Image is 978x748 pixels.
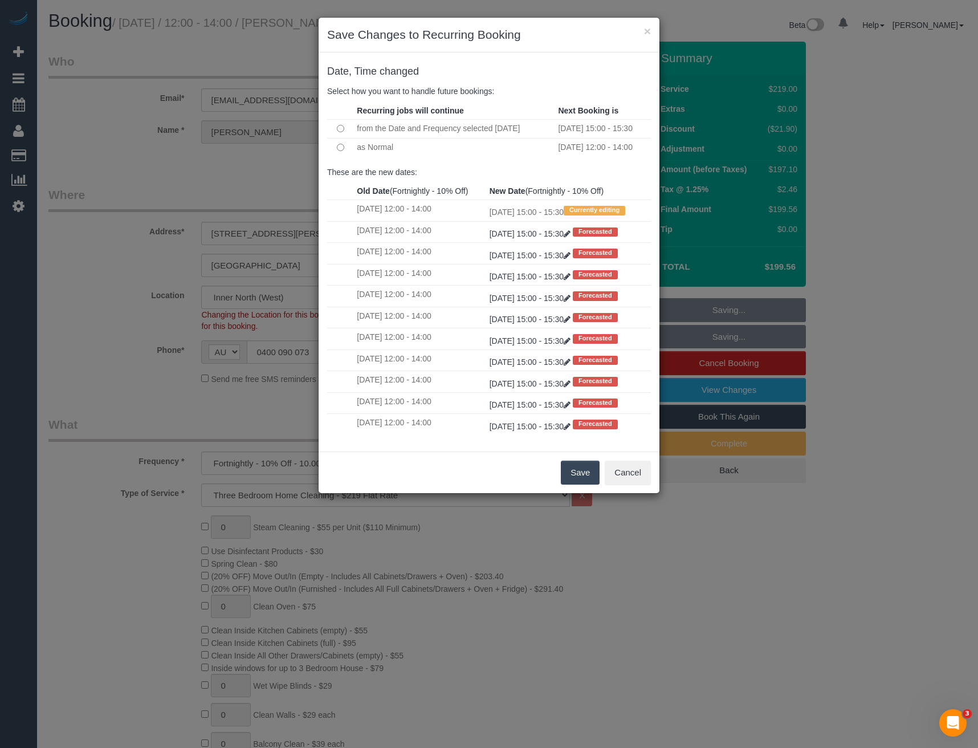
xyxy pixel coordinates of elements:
[558,106,618,115] strong: Next Booking is
[354,286,486,307] td: [DATE] 12:00 - 14:00
[354,328,486,349] td: [DATE] 12:00 - 14:00
[354,371,486,392] td: [DATE] 12:00 - 14:00
[490,315,573,324] a: [DATE] 15:00 - 15:30
[327,66,651,78] h4: changed
[490,229,573,238] a: [DATE] 15:00 - 15:30
[354,243,486,264] td: [DATE] 12:00 - 14:00
[561,461,600,485] button: Save
[490,294,573,303] a: [DATE] 15:00 - 15:30
[490,379,573,388] a: [DATE] 15:00 - 15:30
[605,461,651,485] button: Cancel
[939,709,967,737] iframe: Intercom live chat
[555,138,651,157] td: [DATE] 12:00 - 14:00
[573,270,618,279] span: Forecasted
[555,119,651,138] td: [DATE] 15:00 - 15:30
[357,106,463,115] strong: Recurring jobs will continue
[573,420,618,429] span: Forecasted
[354,221,486,242] td: [DATE] 12:00 - 14:00
[327,66,377,77] span: Date, Time
[573,291,618,300] span: Forecasted
[573,377,618,386] span: Forecasted
[490,186,525,196] strong: New Date
[644,25,651,37] button: ×
[487,182,651,200] th: (Fortnightly - 10% Off)
[490,357,573,367] a: [DATE] 15:00 - 15:30
[354,414,486,435] td: [DATE] 12:00 - 14:00
[354,264,486,285] td: [DATE] 12:00 - 14:00
[573,334,618,343] span: Forecasted
[564,206,625,215] span: Currently editing
[490,336,573,345] a: [DATE] 15:00 - 15:30
[573,227,618,237] span: Forecasted
[573,356,618,365] span: Forecasted
[963,709,972,718] span: 3
[354,119,555,138] td: from the Date and Frequency selected [DATE]
[573,249,618,258] span: Forecasted
[354,182,486,200] th: (Fortnightly - 10% Off)
[490,422,573,431] a: [DATE] 15:00 - 15:30
[354,349,486,371] td: [DATE] 12:00 - 14:00
[327,166,651,178] p: These are the new dates:
[573,313,618,322] span: Forecasted
[490,251,573,260] a: [DATE] 15:00 - 15:30
[354,138,555,157] td: as Normal
[490,400,573,409] a: [DATE] 15:00 - 15:30
[327,26,651,43] h3: Save Changes to Recurring Booking
[354,392,486,413] td: [DATE] 12:00 - 14:00
[354,307,486,328] td: [DATE] 12:00 - 14:00
[357,186,390,196] strong: Old Date
[573,399,618,408] span: Forecasted
[354,200,486,221] td: [DATE] 12:00 - 14:00
[327,86,651,97] p: Select how you want to handle future bookings:
[487,200,651,221] td: [DATE] 15:00 - 15:30
[490,272,573,281] a: [DATE] 15:00 - 15:30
